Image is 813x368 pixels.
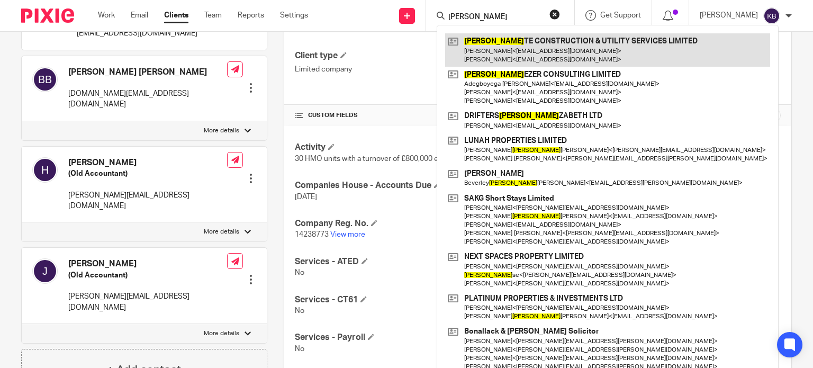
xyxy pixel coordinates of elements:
[295,294,538,306] h4: Services - CT61
[77,28,225,39] p: [EMAIL_ADDRESS][DOMAIN_NAME]
[295,50,538,61] h4: Client type
[68,270,227,281] h5: (Old Accountant)
[204,127,239,135] p: More details
[280,10,308,21] a: Settings
[295,193,317,201] span: [DATE]
[295,155,495,163] span: 30 HMO units with a turnover of £800,000 expected this year
[600,12,641,19] span: Get Support
[32,157,58,183] img: svg%3E
[295,180,538,191] h4: Companies House - Accounts Due
[295,111,538,120] h4: CUSTOM FIELDS
[68,168,227,179] h5: (Old Accountant)
[32,258,58,284] img: svg%3E
[68,67,227,78] h4: [PERSON_NAME] [PERSON_NAME]
[131,10,148,21] a: Email
[295,332,538,343] h4: Services - Payroll
[68,190,227,212] p: [PERSON_NAME][EMAIL_ADDRESS][DOMAIN_NAME]
[549,9,560,20] button: Clear
[763,7,780,24] img: svg%3E
[204,10,222,21] a: Team
[68,88,227,110] p: [DOMAIN_NAME][EMAIL_ADDRESS][DOMAIN_NAME]
[68,157,227,168] h4: [PERSON_NAME]
[204,329,239,338] p: More details
[21,8,74,23] img: Pixie
[295,218,538,229] h4: Company Reg. No.
[204,228,239,236] p: More details
[295,345,304,353] span: No
[295,64,538,75] p: Limited company
[295,142,538,153] h4: Activity
[98,10,115,21] a: Work
[32,67,58,92] img: svg%3E
[330,231,365,238] a: View more
[295,269,304,276] span: No
[295,256,538,267] h4: Services - ATED
[295,231,329,238] span: 14238773
[700,10,758,21] p: [PERSON_NAME]
[68,258,227,270] h4: [PERSON_NAME]
[238,10,264,21] a: Reports
[295,307,304,315] span: No
[164,10,188,21] a: Clients
[68,291,227,313] p: [PERSON_NAME][EMAIL_ADDRESS][DOMAIN_NAME]
[447,13,543,22] input: Search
